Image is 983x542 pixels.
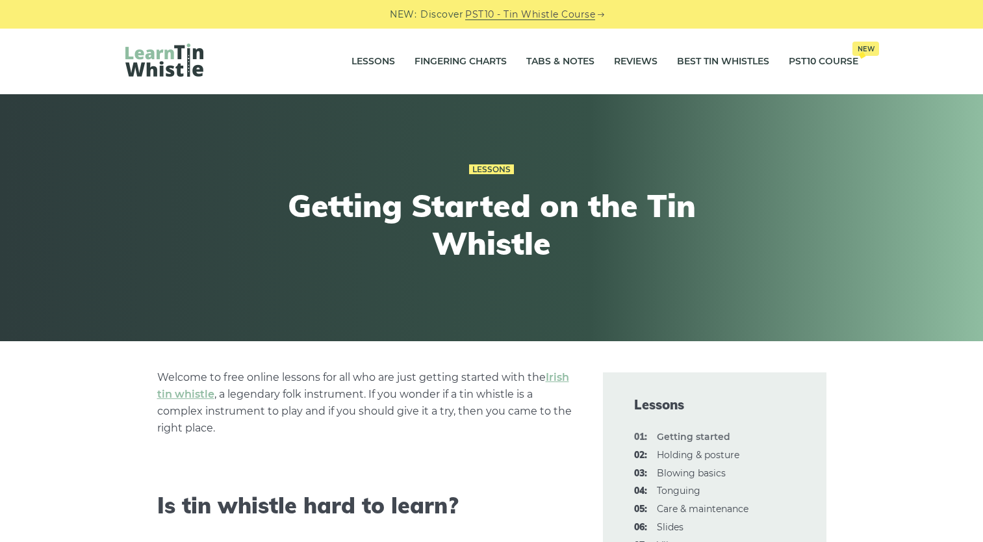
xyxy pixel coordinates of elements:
[157,369,572,437] p: Welcome to free online lessons for all who are just getting started with the , a legendary folk i...
[634,448,647,463] span: 02:
[634,520,647,536] span: 06:
[614,45,657,78] a: Reviews
[657,521,683,533] a: 06:Slides
[657,449,739,461] a: 02:Holding & posture
[789,45,858,78] a: PST10 CourseNew
[415,45,507,78] a: Fingering Charts
[657,467,726,479] a: 03:Blowing basics
[634,466,647,482] span: 03:
[634,484,647,499] span: 04:
[634,430,647,445] span: 01:
[657,485,700,497] a: 04:Tonguing
[634,502,647,517] span: 05:
[677,45,769,78] a: Best Tin Whistles
[657,503,748,515] a: 05:Care & maintenance
[657,431,730,443] strong: Getting started
[253,187,731,262] h1: Getting Started on the Tin Whistle
[351,45,395,78] a: Lessons
[852,42,879,56] span: New
[125,44,203,77] img: LearnTinWhistle.com
[157,493,572,519] h2: Is tin whistle hard to learn?
[526,45,594,78] a: Tabs & Notes
[634,396,795,414] span: Lessons
[469,164,514,175] a: Lessons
